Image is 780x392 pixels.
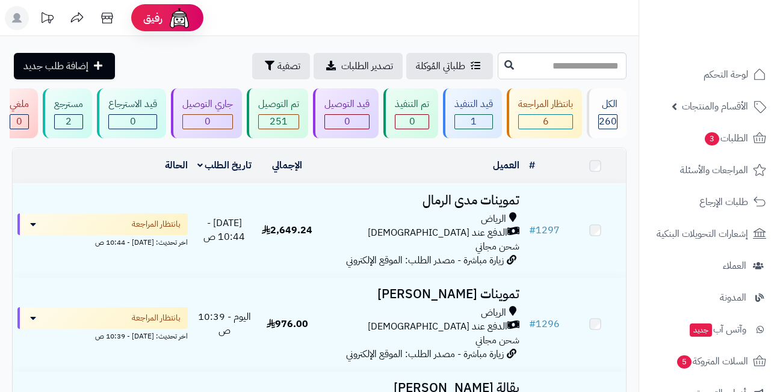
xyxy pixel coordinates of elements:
span: 2 [66,114,72,129]
span: السلات المتروكة [676,353,748,370]
span: شحن مجاني [475,333,519,348]
a: تم التوصيل 251 [244,88,311,138]
span: زيارة مباشرة - مصدر الطلب: الموقع الإلكتروني [346,347,504,361]
a: قيد التنفيذ 1 [441,88,504,138]
a: مسترجع 2 [40,88,94,138]
button: تصفية [252,53,310,79]
span: 0 [130,114,136,129]
span: طلباتي المُوكلة [416,59,465,73]
a: تحديثات المنصة [32,6,62,33]
div: جاري التوصيل [182,97,233,111]
a: طلبات الإرجاع [646,188,773,216]
span: 251 [270,114,288,129]
div: 0 [325,115,369,129]
span: 0 [205,114,211,129]
span: 3 [705,132,720,146]
a: قيد الاسترجاع 0 [94,88,169,138]
span: الطلبات [704,130,748,147]
span: 976.00 [267,317,308,331]
div: تم التوصيل [258,97,299,111]
a: الكل260 [584,88,629,138]
span: بانتظار المراجعة [132,218,181,230]
img: ai-face.png [167,6,191,30]
span: وآتس آب [689,321,746,338]
a: # [529,158,535,173]
a: وآتس آبجديد [646,315,773,344]
div: قيد التنفيذ [454,97,493,111]
a: قيد التوصيل 0 [311,88,381,138]
span: رفيق [143,11,162,25]
a: طلباتي المُوكلة [406,53,493,79]
a: الحالة [165,158,188,173]
span: إشعارات التحويلات البنكية [657,225,748,242]
span: 6 [543,114,549,129]
span: 1 [471,114,477,129]
div: 0 [10,115,28,129]
div: بانتظار المراجعة [518,97,573,111]
a: تم التنفيذ 0 [381,88,441,138]
span: الرياض [481,212,506,226]
a: السلات المتروكة5 [646,347,773,376]
span: زيارة مباشرة - مصدر الطلب: الموقع الإلكتروني [346,253,504,268]
a: جاري التوصيل 0 [169,88,244,138]
span: شحن مجاني [475,239,519,254]
div: 0 [395,115,429,129]
span: 0 [16,114,22,129]
span: 0 [409,114,415,129]
span: اليوم - 10:39 ص [198,310,251,338]
div: الكل [598,97,617,111]
a: إشعارات التحويلات البنكية [646,219,773,248]
span: جديد [690,323,712,337]
div: ملغي [10,97,29,111]
a: إضافة طلب جديد [14,53,115,79]
span: تصدير الطلبات [341,59,393,73]
a: المراجعات والأسئلة [646,156,773,185]
span: 2,649.24 [262,223,312,237]
a: تاريخ الطلب [197,158,252,173]
a: العملاء [646,251,773,280]
div: قيد التوصيل [324,97,370,111]
span: المراجعات والأسئلة [680,162,748,179]
div: اخر تحديث: [DATE] - 10:39 ص [17,329,188,341]
span: المدونة [720,289,746,306]
span: الرياض [481,306,506,320]
span: 5 [677,355,692,369]
div: 0 [109,115,156,129]
a: العميل [493,158,519,173]
span: الأقسام والمنتجات [682,98,748,115]
span: بانتظار المراجعة [132,312,181,324]
span: 260 [599,114,617,129]
div: تم التنفيذ [395,97,429,111]
span: تصفية [277,59,300,73]
span: الدفع عند [DEMOGRAPHIC_DATA] [368,226,507,240]
span: العملاء [723,257,746,274]
div: 2 [55,115,82,129]
a: #1296 [529,317,560,331]
span: لوحة التحكم [704,66,748,83]
span: # [529,223,536,237]
span: إضافة طلب جديد [23,59,88,73]
div: 251 [259,115,299,129]
span: 0 [344,114,350,129]
div: 1 [455,115,492,129]
a: بانتظار المراجعة 6 [504,88,584,138]
a: تصدير الطلبات [314,53,403,79]
div: 0 [183,115,232,129]
div: اخر تحديث: [DATE] - 10:44 ص [17,235,188,248]
span: [DATE] - 10:44 ص [203,216,245,244]
a: المدونة [646,283,773,312]
span: طلبات الإرجاع [699,194,748,210]
div: مسترجع [54,97,83,111]
div: قيد الاسترجاع [108,97,157,111]
div: 6 [519,115,572,129]
a: #1297 [529,223,560,237]
span: # [529,317,536,331]
a: الإجمالي [272,158,302,173]
span: الدفع عند [DEMOGRAPHIC_DATA] [368,320,507,334]
h3: تموينات مدى الرمال [323,194,519,207]
a: لوحة التحكم [646,60,773,89]
a: الطلبات3 [646,124,773,153]
h3: تموينات [PERSON_NAME] [323,287,519,301]
img: logo-2.png [698,27,769,52]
